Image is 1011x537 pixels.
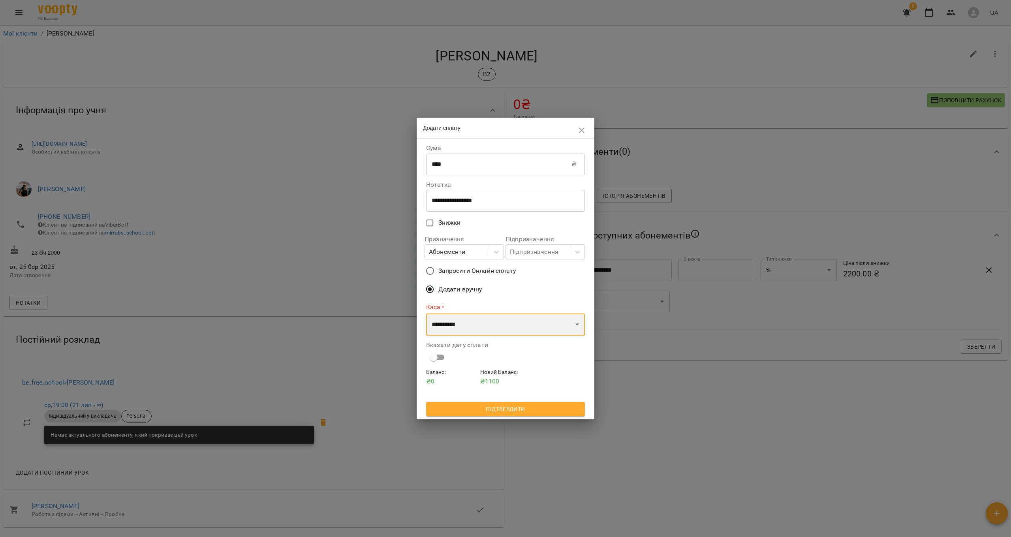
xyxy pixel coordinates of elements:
h6: Баланс : [426,368,477,377]
p: ₴ 0 [426,377,477,386]
div: Підпризначення [510,247,558,257]
span: Знижки [438,218,461,227]
label: Сума [426,145,585,151]
button: Підтвердити [426,402,585,416]
span: Додати вручну [438,285,482,294]
label: Каса [426,302,585,312]
span: Додати сплату [423,125,460,131]
div: Абонементи [429,247,465,257]
label: Підпризначення [505,236,585,242]
label: Вказати дату сплати [426,342,585,348]
p: ₴ [571,160,576,169]
h6: Новий Баланс : [480,368,531,377]
span: Запросити Онлайн-сплату [438,266,516,276]
p: ₴ 1100 [480,377,531,386]
span: Підтвердити [432,404,579,414]
label: Призначення [425,236,504,242]
label: Нотатка [426,182,585,188]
